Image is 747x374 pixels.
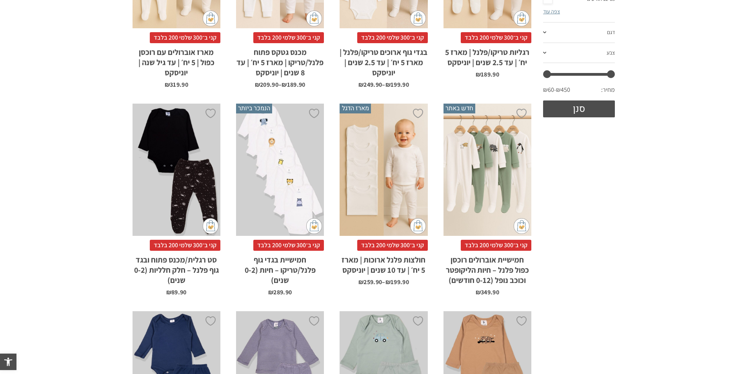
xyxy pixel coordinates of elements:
img: cat-mini-atc.png [514,218,529,234]
span: ₪ [476,70,481,78]
h2: חמישיית אוברולים רוכסן כפול פלנל – חיות הליקופטר וכוכב נופל (0-12 חודשים) [443,251,531,285]
span: ₪ [385,278,391,286]
span: מארז הדגל [340,104,371,113]
span: ₪ [358,80,364,89]
img: cat-mini-atc.png [410,11,426,26]
span: קני ב־300 שלמי 200 בלבד [461,32,531,43]
span: ₪ [165,80,170,89]
span: קני ב־300 שלמי 200 בלבד [150,240,220,251]
span: – [340,78,427,88]
a: צפה עוד [543,8,560,15]
h2: חולצות פלנל ארוכות | מארז 5 יח׳ | עד 10 שנים | יוניסקס [340,251,427,275]
bdi: 199.90 [385,278,409,286]
span: ₪450 [556,86,570,94]
img: cat-mini-atc.png [203,11,218,26]
img: cat-mini-atc.png [306,11,322,26]
bdi: 209.90 [255,80,278,89]
span: חדש באתר [443,104,475,113]
button: סנן [543,100,615,117]
span: – [340,275,427,285]
span: ₪ [268,288,273,296]
bdi: 199.90 [385,80,409,89]
bdi: 289.90 [268,288,292,296]
h2: סט רגלית/מכנס פתוח ובגד גוף פלנל – חלק חלליות (0-2 שנים) [133,251,220,285]
a: חדש באתר חמישיית אוברולים רוכסן כפול פלנל - חיות הליקופטר וכוכב נופל (0-12 חודשים) קני ב־300 שלמי... [443,104,531,296]
h2: מכנס גטקס פתוח פלנל/טריקו | מארז 5 יח׳ | עד 8 שנים | יוניסקס [236,43,324,78]
bdi: 189.90 [282,80,305,89]
span: קני ב־300 שלמי 200 בלבד [150,32,220,43]
a: הנמכר ביותר חמישיית בגדי גוף פלנל/טריקו - חיות (0-2 שנים) קני ב־300 שלמי 200 בלבדחמישיית בגדי גוף... [236,104,324,296]
span: קני ב־300 שלמי 200 בלבד [253,32,324,43]
bdi: 319.90 [165,80,188,89]
a: דגם [543,23,615,43]
bdi: 89.90 [166,288,187,296]
img: cat-mini-atc.png [306,218,322,234]
span: – [236,78,324,88]
a: סט רגלית/מכנס פתוח ובגד גוף פלנל - חלק חלליות (0-2 שנים) קני ב־300 שלמי 200 בלבדסט רגלית/מכנס פתו... [133,104,220,296]
span: ₪ [166,288,171,296]
span: ₪ [476,288,481,296]
span: קני ב־300 שלמי 200 בלבד [253,240,324,251]
a: צבע [543,43,615,64]
bdi: 349.90 [476,288,499,296]
span: הנמכר ביותר [236,104,272,113]
h2: רגליות טריקו/פלנל | מארז 5 יח׳ | עד 2.5 שנים | יוניסקס [443,43,531,68]
span: ₪ [385,80,391,89]
bdi: 249.90 [358,80,382,89]
span: קני ב־300 שלמי 200 בלבד [357,240,428,251]
h2: חמישיית בגדי גוף פלנל/טריקו – חיות (0-2 שנים) [236,251,324,285]
img: cat-mini-atc.png [203,218,218,234]
span: ₪ [282,80,287,89]
span: ₪ [255,80,260,89]
div: מחיר: — [543,84,615,100]
span: ₪ [358,278,364,286]
span: קני ב־300 שלמי 200 בלבד [461,240,531,251]
bdi: 259.90 [358,278,382,286]
span: ₪60 [543,86,556,94]
img: cat-mini-atc.png [410,218,426,234]
img: cat-mini-atc.png [514,11,529,26]
h2: מארז אוברולים עם רוכסן כפול | 5 יח׳ | עד גיל שנה | יוניסקס [133,43,220,78]
bdi: 189.90 [476,70,499,78]
h2: בגדי גוף ארוכים טריקו/פלנל | מארז 5 יח׳ | עד 2.5 שנים | יוניסקס [340,43,427,78]
span: קני ב־300 שלמי 200 בלבד [357,32,428,43]
a: מארז הדגל חולצות פלנל ארוכות | מארז 5 יח׳ | עד 10 שנים | יוניסקס קני ב־300 שלמי 200 בלבדחולצות פל... [340,104,427,285]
